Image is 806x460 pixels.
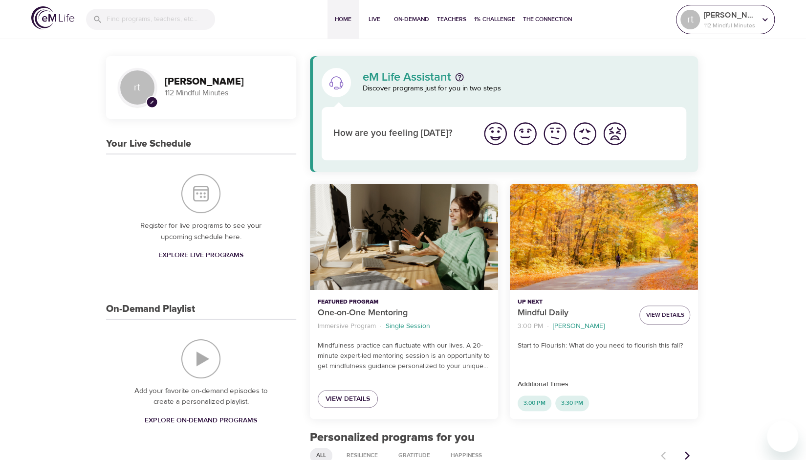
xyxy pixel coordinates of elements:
span: 3:00 PM [518,399,551,407]
div: 3:00 PM [518,395,551,411]
a: View Details [318,390,378,408]
button: Mindful Daily [510,184,698,290]
nav: breadcrumb [318,320,490,333]
button: I'm feeling ok [540,119,570,149]
a: Explore Live Programs [154,246,247,264]
li: · [547,320,549,333]
img: worst [601,120,628,147]
img: On-Demand Playlist [181,339,220,378]
span: Resilience [341,451,384,460]
h2: Personalized programs for you [310,431,698,445]
p: 112 Mindful Minutes [165,88,284,99]
p: Featured Program [318,298,490,307]
p: Immersive Program [318,321,376,331]
button: One-on-One Mentoring [310,184,498,290]
button: I'm feeling great [480,119,510,149]
p: Mindful Daily [518,307,632,320]
p: eM Life Assistant [363,71,451,83]
p: Additional Times [518,379,690,390]
h3: Your Live Schedule [106,138,191,150]
button: I'm feeling bad [570,119,600,149]
span: View Details [326,393,370,405]
p: 3:00 PM [518,321,543,331]
p: Mindfulness practice can fluctuate with our lives. A 20-minute expert-led mentoring session is an... [318,341,490,372]
span: View Details [646,310,684,320]
p: One-on-One Mentoring [318,307,490,320]
span: Gratitude [392,451,436,460]
span: Explore Live Programs [158,249,243,262]
div: 3:30 PM [555,395,589,411]
div: rt [118,68,157,107]
span: 3:30 PM [555,399,589,407]
img: bad [571,120,598,147]
p: Add your favorite on-demand episodes to create a personalized playlist. [126,386,277,408]
img: great [482,120,509,147]
img: logo [31,6,74,29]
img: eM Life Assistant [328,75,344,90]
p: [PERSON_NAME] [704,9,756,21]
img: Your Live Schedule [181,174,220,213]
iframe: Button to launch messaging window [767,421,798,452]
span: Teachers [437,14,466,24]
img: ok [542,120,568,147]
span: All [310,451,332,460]
span: 1% Challenge [474,14,515,24]
p: How are you feeling [DATE]? [333,127,469,141]
h3: [PERSON_NAME] [165,76,284,88]
p: [PERSON_NAME] [553,321,605,331]
span: Home [331,14,355,24]
p: Discover programs just for you in two steps [363,83,687,94]
li: · [380,320,382,333]
p: Single Session [386,321,430,331]
p: Up Next [518,298,632,307]
p: Register for live programs to see your upcoming schedule here. [126,220,277,242]
input: Find programs, teachers, etc... [107,9,215,30]
button: I'm feeling worst [600,119,630,149]
p: Start to Flourish: What do you need to flourish this fall? [518,341,690,351]
button: I'm feeling good [510,119,540,149]
img: good [512,120,539,147]
span: Explore On-Demand Programs [145,415,257,427]
button: View Details [639,306,690,325]
span: The Connection [523,14,572,24]
span: On-Demand [394,14,429,24]
a: Explore On-Demand Programs [141,412,261,430]
div: rt [680,10,700,29]
p: 112 Mindful Minutes [704,21,756,30]
h3: On-Demand Playlist [106,304,195,315]
span: Live [363,14,386,24]
nav: breadcrumb [518,320,632,333]
span: Happiness [445,451,488,460]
